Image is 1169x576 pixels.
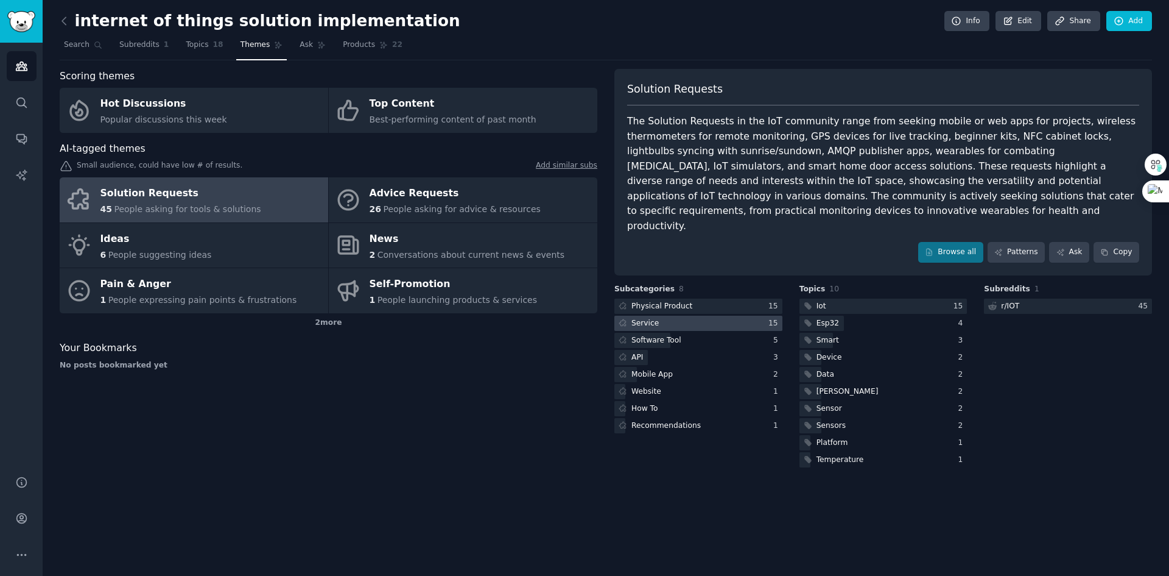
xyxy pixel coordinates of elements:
div: Advice Requests [370,184,541,204]
div: [PERSON_NAME] [816,386,879,397]
a: [PERSON_NAME]2 [799,384,967,399]
span: 1 [1034,285,1039,293]
a: Hot DiscussionsPopular discussions this week [60,88,328,133]
a: Sensors2 [799,418,967,433]
div: 4 [958,318,967,329]
div: 45 [1138,301,1152,312]
a: Products22 [339,35,407,60]
div: 2 [958,352,967,363]
a: Pain & Anger1People expressing pain points & frustrations [60,268,328,313]
div: 3 [958,335,967,346]
div: Solution Requests [100,184,261,204]
div: 15 [768,301,782,312]
div: Physical Product [631,301,692,312]
a: News2Conversations about current news & events [329,223,597,268]
div: 1 [958,438,967,449]
div: r/ IOT [1001,301,1019,312]
div: 2 more [60,313,597,333]
div: The Solution Requests in the IoT community range from seeking mobile or web apps for projects, wi... [627,114,1139,233]
div: Mobile App [631,369,673,380]
div: Recommendations [631,421,701,432]
div: Service [631,318,659,329]
div: 3 [773,352,782,363]
a: Ask [295,35,330,60]
div: 2 [958,369,967,380]
a: Ask [1049,242,1089,263]
div: Ideas [100,229,212,249]
div: 1 [773,386,782,397]
div: Smart [816,335,839,346]
span: Scoring themes [60,69,135,84]
span: Best-performing content of past month [370,115,536,124]
div: Device [816,352,842,363]
span: 45 [100,204,112,214]
span: Subreddits [119,40,160,51]
a: Self-Promotion1People launching products & services [329,268,597,313]
div: 2 [958,421,967,432]
span: 1 [100,295,107,305]
div: Sensor [816,404,842,414]
a: Top ContentBest-performing content of past month [329,88,597,133]
div: Hot Discussions [100,94,227,114]
span: 8 [679,285,684,293]
span: AI-tagged themes [60,141,146,157]
a: Sensor2 [799,401,967,416]
a: Info [944,11,989,32]
span: People launching products & services [377,295,537,305]
span: Products [343,40,375,51]
span: Ask [300,40,313,51]
a: API3 [614,350,782,365]
span: Conversations about current news & events [377,250,564,260]
div: 2 [773,369,782,380]
a: Share [1047,11,1100,32]
a: Physical Product15 [614,299,782,314]
a: r/IOT45 [984,299,1152,314]
a: How To1 [614,401,782,416]
button: Copy [1094,242,1139,263]
div: Self-Promotion [370,275,538,294]
div: 1 [773,421,782,432]
div: Temperature [816,455,864,466]
a: Patterns [988,242,1045,263]
h2: internet of things solution implementation [60,12,460,31]
div: 2 [958,386,967,397]
a: Service15 [614,316,782,331]
a: Recommendations1 [614,418,782,433]
span: Topics [799,284,826,295]
a: Add similar subs [536,160,597,173]
span: Popular discussions this week [100,115,227,124]
div: Website [631,386,661,397]
span: Subcategories [614,284,675,295]
a: Software Tool5 [614,333,782,348]
a: Smart3 [799,333,967,348]
span: Themes [240,40,270,51]
span: Solution Requests [627,82,723,97]
div: Top Content [370,94,536,114]
a: Add [1106,11,1152,32]
a: Iot15 [799,299,967,314]
a: Esp324 [799,316,967,331]
span: People expressing pain points & frustrations [108,295,297,305]
a: Device2 [799,350,967,365]
div: Platform [816,438,848,449]
span: People asking for advice & resources [383,204,540,214]
span: 26 [370,204,381,214]
div: Iot [816,301,826,312]
div: Small audience, could have low # of results. [60,160,597,173]
span: 6 [100,250,107,260]
div: Pain & Anger [100,275,297,294]
div: 2 [958,404,967,414]
div: API [631,352,643,363]
span: Search [64,40,90,51]
div: 15 [768,318,782,329]
a: Website1 [614,384,782,399]
div: News [370,229,565,249]
a: Mobile App2 [614,367,782,382]
span: Topics [186,40,208,51]
div: Data [816,369,834,380]
span: 18 [213,40,223,51]
a: Solution Requests45People asking for tools & solutions [60,177,328,222]
a: Topics18 [181,35,227,60]
div: Sensors [816,421,846,432]
div: Software Tool [631,335,681,346]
